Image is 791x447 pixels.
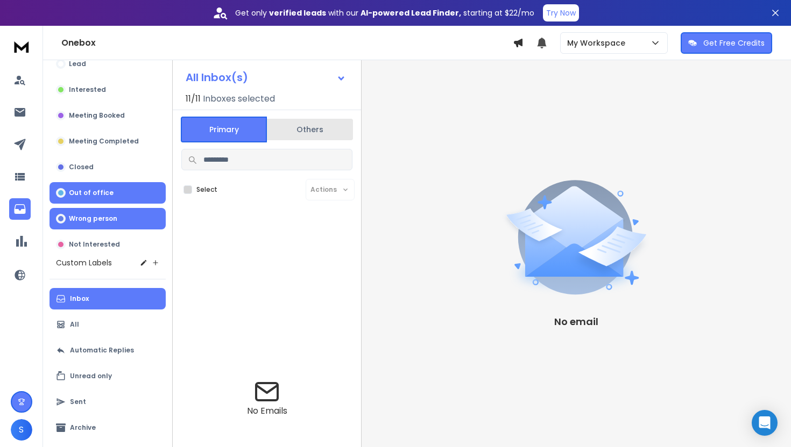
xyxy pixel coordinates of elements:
[203,92,275,105] h3: Inboxes selected
[50,131,166,152] button: Meeting Completed
[69,85,106,94] p: Interested
[50,208,166,229] button: Wrong person
[50,365,166,387] button: Unread only
[69,111,125,120] p: Meeting Booked
[543,4,579,21] button: Try Now
[50,417,166,438] button: Archive
[247,405,287,417] p: No Emails
[70,372,112,380] p: Unread only
[703,38,765,48] p: Get Free Credits
[11,419,32,441] button: S
[546,8,576,18] p: Try Now
[70,398,86,406] p: Sent
[69,60,86,68] p: Lead
[50,288,166,309] button: Inbox
[196,185,217,194] label: Select
[186,92,201,105] span: 11 / 11
[177,67,355,88] button: All Inbox(s)
[50,391,166,413] button: Sent
[70,423,96,432] p: Archive
[69,214,117,223] p: Wrong person
[50,79,166,100] button: Interested
[69,189,114,197] p: Out of office
[56,257,112,268] h3: Custom Labels
[70,320,79,329] p: All
[70,294,89,303] p: Inbox
[567,38,630,48] p: My Workspace
[361,8,461,18] strong: AI-powered Lead Finder,
[235,8,534,18] p: Get only with our starting at $22/mo
[186,72,248,83] h1: All Inbox(s)
[681,32,772,54] button: Get Free Credits
[50,234,166,255] button: Not Interested
[50,53,166,75] button: Lead
[267,118,353,141] button: Others
[50,182,166,204] button: Out of office
[69,137,139,146] p: Meeting Completed
[61,37,513,49] h1: Onebox
[50,156,166,178] button: Closed
[50,105,166,126] button: Meeting Booked
[269,8,326,18] strong: verified leads
[50,340,166,361] button: Automatic Replies
[554,314,598,329] p: No email
[50,314,166,335] button: All
[69,163,94,171] p: Closed
[11,37,32,56] img: logo
[69,240,120,249] p: Not Interested
[752,410,778,436] div: Open Intercom Messenger
[70,346,134,355] p: Automatic Replies
[181,117,267,142] button: Primary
